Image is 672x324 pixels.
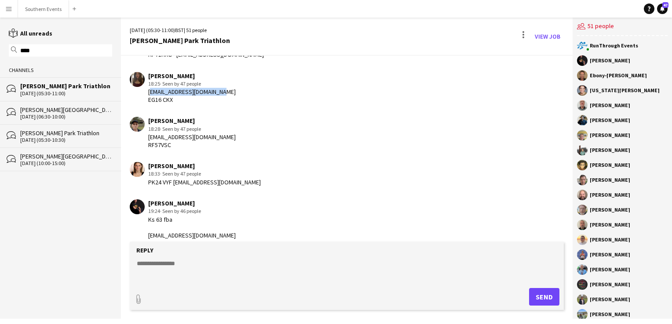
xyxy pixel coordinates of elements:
[590,162,630,168] div: [PERSON_NAME]
[160,170,201,177] span: · Seen by 47 people
[590,133,630,138] div: [PERSON_NAME]
[531,29,564,43] a: View Job
[148,80,236,88] div: 18:25
[148,207,236,215] div: 19:24
[148,170,261,178] div: 18:33
[590,237,630,242] div: [PERSON_NAME]
[590,312,630,317] div: [PERSON_NAME]
[148,117,236,125] div: [PERSON_NAME]
[529,288,559,306] button: Send
[148,88,236,104] div: [EMAIL_ADDRESS][DOMAIN_NAME] EG16 CKX
[20,90,112,97] div: [DATE] (05:30-11:00)
[18,0,69,18] button: Southern Events
[590,148,630,153] div: [PERSON_NAME]
[148,162,261,170] div: [PERSON_NAME]
[148,125,236,133] div: 18:28
[657,4,668,14] a: 47
[590,282,630,287] div: [PERSON_NAME]
[590,207,630,212] div: [PERSON_NAME]
[590,177,630,183] div: [PERSON_NAME]
[590,192,630,198] div: [PERSON_NAME]
[20,129,112,137] div: [PERSON_NAME] Park Triathlon
[590,58,630,63] div: [PERSON_NAME]
[590,73,647,78] div: Ebony-[PERSON_NAME]
[148,216,236,240] div: Ks 63 fba [EMAIL_ADDRESS][DOMAIN_NAME]
[20,137,112,143] div: [DATE] (05:30-10:30)
[160,80,201,87] span: · Seen by 47 people
[590,103,630,108] div: [PERSON_NAME]
[590,252,630,257] div: [PERSON_NAME]
[9,29,52,37] a: All unreads
[590,118,630,123] div: [PERSON_NAME]
[148,199,236,207] div: [PERSON_NAME]
[130,36,230,44] div: [PERSON_NAME] Park Triathlon
[160,126,201,132] span: · Seen by 47 people
[148,72,236,80] div: [PERSON_NAME]
[20,82,112,90] div: [PERSON_NAME] Park Triathlon
[20,160,112,166] div: [DATE] (10:00-15:00)
[136,246,153,254] label: Reply
[20,106,112,114] div: [PERSON_NAME][GEOGRAPHIC_DATA]
[590,88,660,93] div: [US_STATE][PERSON_NAME]
[175,27,184,33] span: BST
[590,43,638,48] div: RunThrough Events
[590,267,630,272] div: [PERSON_NAME]
[130,26,230,34] div: [DATE] (05:30-11:00) | 51 people
[20,152,112,160] div: [PERSON_NAME][GEOGRAPHIC_DATA] Set Up
[577,18,668,36] div: 51 people
[160,208,201,214] span: · Seen by 46 people
[20,114,112,120] div: [DATE] (06:30-10:00)
[662,2,668,8] span: 47
[148,178,261,186] div: PK24 VYF [EMAIL_ADDRESS][DOMAIN_NAME]
[590,297,630,302] div: [PERSON_NAME]
[148,133,236,149] div: [EMAIL_ADDRESS][DOMAIN_NAME] RF57VSC
[590,222,630,227] div: [PERSON_NAME]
